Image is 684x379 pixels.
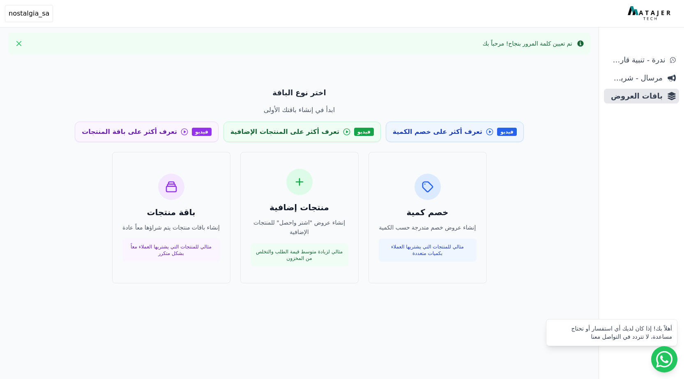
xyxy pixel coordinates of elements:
[5,5,53,22] button: nostalgia_sa
[379,223,477,232] p: إنشاء عروض خصم متدرجة حسب الكمية
[384,243,472,257] p: مثالي للمنتجات التي يشتريها العملاء بكميات متعددة
[551,324,672,341] div: أهلاً بك! إذا كان لديك أي استفسار أو تحتاج مساعدة، لا تتردد في التواصل معنا
[628,6,672,21] img: MatajerTech Logo
[393,127,482,137] span: تعرف أكثر على خصم الكمية
[379,207,477,218] h3: خصم كمية
[386,122,524,142] a: فيديو تعرف أكثر على خصم الكمية
[497,128,517,136] span: فيديو
[483,39,572,48] div: تم تعيين كلمة المرور بنجاح! مرحباً بك
[122,223,220,232] p: إنشاء باقات منتجات يتم شراؤها معاً عادة
[256,248,343,262] p: مثالي لزيادة متوسط قيمة الطلب والتخلص من المخزون
[354,128,374,136] span: فيديو
[82,127,177,137] span: تعرف أكثر على باقة المنتجات
[607,54,665,66] span: ندرة - تنبية قارب علي النفاذ
[607,72,663,84] span: مرسال - شريط دعاية
[607,90,663,102] span: باقات العروض
[43,105,556,115] p: ابدأ في إنشاء باقتك الأولى
[127,243,215,257] p: مثالي للمنتجات التي يشتريها العملاء معاً بشكل متكرر
[43,87,556,99] p: اختر نوع الباقة
[12,37,25,50] button: Close
[192,128,212,136] span: فيديو
[75,122,219,142] a: فيديو تعرف أكثر على باقة المنتجات
[9,9,49,18] span: nostalgia_sa
[230,127,339,137] span: تعرف أكثر على المنتجات الإضافية
[223,122,381,142] a: فيديو تعرف أكثر على المنتجات الإضافية
[251,202,348,213] h3: منتجات إضافية
[251,218,348,237] p: إنشاء عروض "اشتر واحصل" للمنتجات الإضافية
[122,207,220,218] h3: باقة منتجات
